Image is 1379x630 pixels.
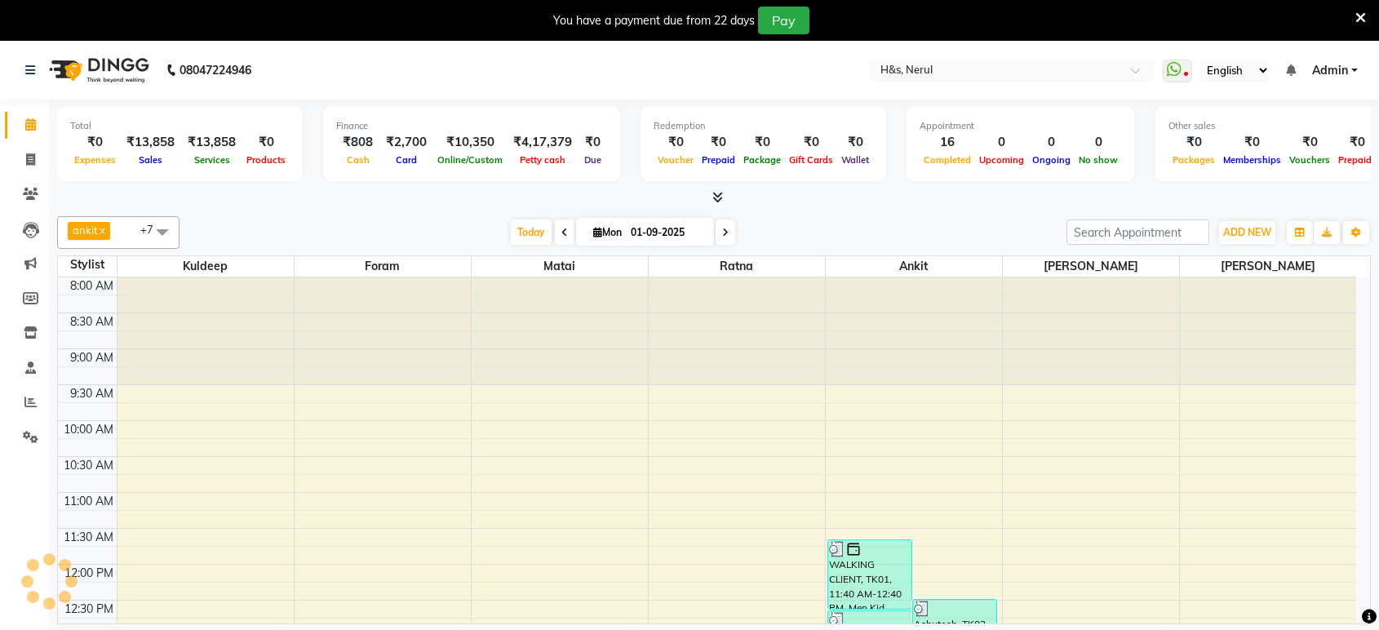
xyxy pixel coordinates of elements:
span: Foram [295,256,471,277]
span: Ongoing [1028,154,1075,166]
div: You have a payment due from 22 days [553,12,755,29]
span: Today [511,220,552,245]
span: Products [242,154,290,166]
div: Redemption [654,119,873,133]
div: 8:30 AM [67,313,117,331]
div: 0 [1075,133,1122,152]
span: Gift Cards [785,154,837,166]
span: matai [472,256,648,277]
span: Expenses [70,154,120,166]
span: Sales [135,154,166,166]
div: 0 [1028,133,1075,152]
span: Package [739,154,785,166]
div: 11:00 AM [60,493,117,510]
span: Packages [1168,154,1219,166]
div: 12:00 PM [61,565,117,582]
span: [PERSON_NAME] [1003,256,1179,277]
div: ₹0 [1285,133,1334,152]
div: WALKING CLIENT, TK01, 11:40 AM-12:40 PM, Men Kid Haircut (₹300),Men [PERSON_NAME] (₹200) [828,540,911,609]
span: Card [392,154,421,166]
div: ₹0 [242,133,290,152]
div: ₹0 [654,133,698,152]
span: Admin [1312,62,1348,79]
div: Appointment [920,119,1122,133]
button: Pay [758,7,809,34]
div: ₹0 [837,133,873,152]
span: Memberships [1219,154,1285,166]
div: ₹13,858 [120,133,181,152]
div: ₹0 [698,133,739,152]
div: ₹0 [70,133,120,152]
div: ₹13,858 [181,133,242,152]
span: Upcoming [975,154,1028,166]
img: logo [42,47,153,93]
div: 9:00 AM [67,349,117,366]
b: 08047224946 [180,47,251,93]
div: 9:30 AM [67,385,117,402]
div: Stylist [58,256,117,273]
div: ₹0 [1219,133,1285,152]
span: Mon [589,226,626,238]
span: ankit [826,256,1002,277]
div: 10:00 AM [60,421,117,438]
div: ₹0 [739,133,785,152]
div: ₹2,700 [379,133,433,152]
div: 12:30 PM [61,601,117,618]
span: Cash [343,154,374,166]
span: Ratna [649,256,825,277]
span: Online/Custom [433,154,507,166]
button: ADD NEW [1219,221,1275,244]
span: Prepaid [698,154,739,166]
span: Services [190,154,234,166]
input: 2025-09-01 [626,220,707,245]
span: No show [1075,154,1122,166]
div: Finance [336,119,607,133]
span: Completed [920,154,975,166]
span: [PERSON_NAME] [1180,256,1357,277]
div: ₹0 [1168,133,1219,152]
span: Kuldeep [118,256,294,277]
div: ₹0 [579,133,607,152]
div: 11:30 AM [60,529,117,546]
span: Wallet [837,154,873,166]
span: Petty cash [516,154,570,166]
div: ₹4,17,379 [507,133,579,152]
span: ankit [73,224,98,237]
input: Search Appointment [1066,220,1209,245]
div: 8:00 AM [67,277,117,295]
div: ₹808 [336,133,379,152]
div: 16 [920,133,975,152]
span: Voucher [654,154,698,166]
span: +7 [140,223,166,236]
span: Vouchers [1285,154,1334,166]
div: ₹10,350 [433,133,507,152]
div: 10:30 AM [60,457,117,474]
span: Due [580,154,605,166]
div: Total [70,119,290,133]
span: ADD NEW [1223,226,1271,238]
div: ₹0 [785,133,837,152]
a: x [98,224,105,237]
div: 0 [975,133,1028,152]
